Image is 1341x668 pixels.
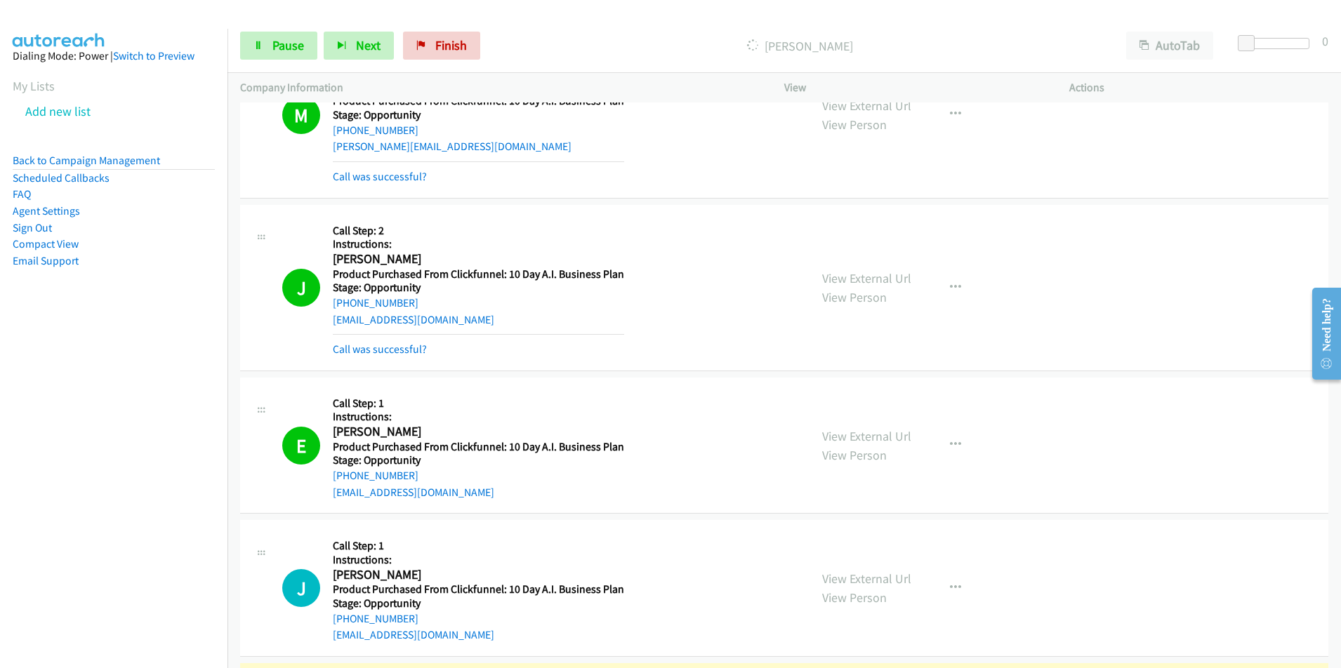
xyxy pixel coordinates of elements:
[282,269,320,307] h1: J
[1069,79,1329,96] p: Actions
[822,116,887,133] a: View Person
[13,221,52,234] a: Sign Out
[822,289,887,305] a: View Person
[784,79,1044,96] p: View
[333,170,427,183] a: Call was successful?
[1300,278,1341,389] iframe: Resource Center
[324,32,394,60] button: Next
[282,569,320,607] h1: J
[13,48,215,65] div: Dialing Mode: Power |
[333,553,624,567] h5: Instructions:
[333,612,418,625] a: [PHONE_NUMBER]
[333,342,427,356] a: Call was successful?
[333,140,572,153] a: [PERSON_NAME][EMAIL_ADDRESS][DOMAIN_NAME]
[333,108,624,122] h5: Stage: Opportunity
[13,154,160,167] a: Back to Campaign Management
[822,270,911,286] a: View External Url
[13,187,31,201] a: FAQ
[282,427,320,465] h1: E
[333,453,624,467] h5: Stage: Opportunity
[13,78,55,94] a: My Lists
[822,589,887,606] a: View Person
[333,410,624,424] h5: Instructions:
[13,254,79,267] a: Email Support
[333,396,624,410] h5: Call Step: 1
[282,569,320,607] div: The call is yet to be attempted
[1322,32,1328,51] div: 0
[356,37,381,53] span: Next
[13,171,110,185] a: Scheduled Callbacks
[333,596,624,610] h5: Stage: Opportunity
[333,267,624,281] h5: Product Purchased From Clickfunnel: 10 Day A.I. Business Plan
[333,539,624,553] h5: Call Step: 1
[333,224,624,238] h5: Call Step: 2
[240,32,317,60] a: Pause
[333,440,624,454] h5: Product Purchased From Clickfunnel: 10 Day A.I. Business Plan
[822,428,911,444] a: View External Url
[822,447,887,463] a: View Person
[403,32,480,60] a: Finish
[272,37,304,53] span: Pause
[333,296,418,309] a: [PHONE_NUMBER]
[333,628,494,641] a: [EMAIL_ADDRESS][DOMAIN_NAME]
[25,103,91,119] a: Add new list
[333,567,619,583] h2: [PERSON_NAME]
[333,486,494,499] a: [EMAIL_ADDRESS][DOMAIN_NAME]
[13,237,79,250] a: Compact View
[240,79,759,96] p: Company Information
[333,123,418,137] a: [PHONE_NUMBER]
[113,49,194,62] a: Switch to Preview
[333,281,624,295] h5: Stage: Opportunity
[333,469,418,482] a: [PHONE_NUMBER]
[822,98,911,114] a: View External Url
[333,251,619,267] h2: [PERSON_NAME]
[13,204,80,218] a: Agent Settings
[333,582,624,596] h5: Product Purchased From Clickfunnel: 10 Day A.I. Business Plan
[333,424,619,440] h2: [PERSON_NAME]
[435,37,467,53] span: Finish
[822,570,911,587] a: View External Url
[333,313,494,326] a: [EMAIL_ADDRESS][DOMAIN_NAME]
[1126,32,1213,60] button: AutoTab
[282,96,320,134] h1: M
[499,36,1101,55] p: [PERSON_NAME]
[333,237,624,251] h5: Instructions:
